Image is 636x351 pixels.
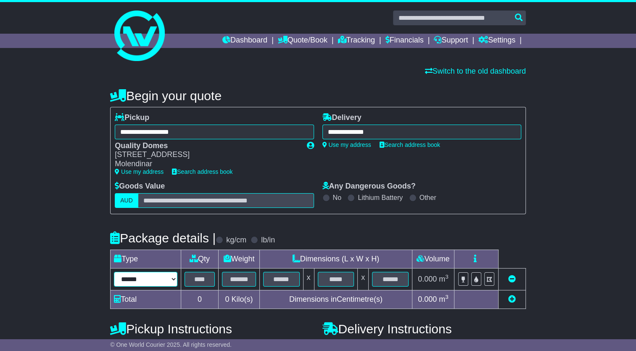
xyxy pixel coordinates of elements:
[420,194,436,202] label: Other
[358,194,403,202] label: Lithium Battery
[322,141,371,148] a: Use my address
[115,168,164,175] a: Use my address
[333,194,341,202] label: No
[303,268,314,290] td: x
[439,275,449,283] span: m
[115,193,138,208] label: AUD
[115,113,149,122] label: Pickup
[115,150,298,160] div: [STREET_ADDRESS]
[478,34,515,48] a: Settings
[385,34,424,48] a: Financials
[181,290,219,308] td: 0
[110,89,526,103] h4: Begin your quote
[110,231,216,245] h4: Package details |
[222,34,267,48] a: Dashboard
[115,182,165,191] label: Goods Value
[225,295,229,303] span: 0
[434,34,468,48] a: Support
[508,295,516,303] a: Add new item
[172,168,232,175] a: Search address book
[418,295,437,303] span: 0.000
[425,67,526,75] a: Switch to the old dashboard
[508,275,516,283] a: Remove this item
[439,295,449,303] span: m
[115,141,298,151] div: Quality Domes
[322,113,362,122] label: Delivery
[219,290,260,308] td: Kilo(s)
[445,294,449,300] sup: 3
[322,182,416,191] label: Any Dangerous Goods?
[380,141,440,148] a: Search address book
[115,160,298,169] div: Molendinar
[111,250,181,268] td: Type
[219,250,260,268] td: Weight
[261,236,275,245] label: lb/in
[322,322,526,336] h4: Delivery Instructions
[338,34,375,48] a: Tracking
[181,250,219,268] td: Qty
[418,275,437,283] span: 0.000
[259,250,412,268] td: Dimensions (L x W x H)
[111,290,181,308] td: Total
[445,274,449,280] sup: 3
[259,290,412,308] td: Dimensions in Centimetre(s)
[358,268,369,290] td: x
[278,34,327,48] a: Quote/Book
[226,236,246,245] label: kg/cm
[110,341,232,348] span: © One World Courier 2025. All rights reserved.
[412,250,454,268] td: Volume
[110,322,314,336] h4: Pickup Instructions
